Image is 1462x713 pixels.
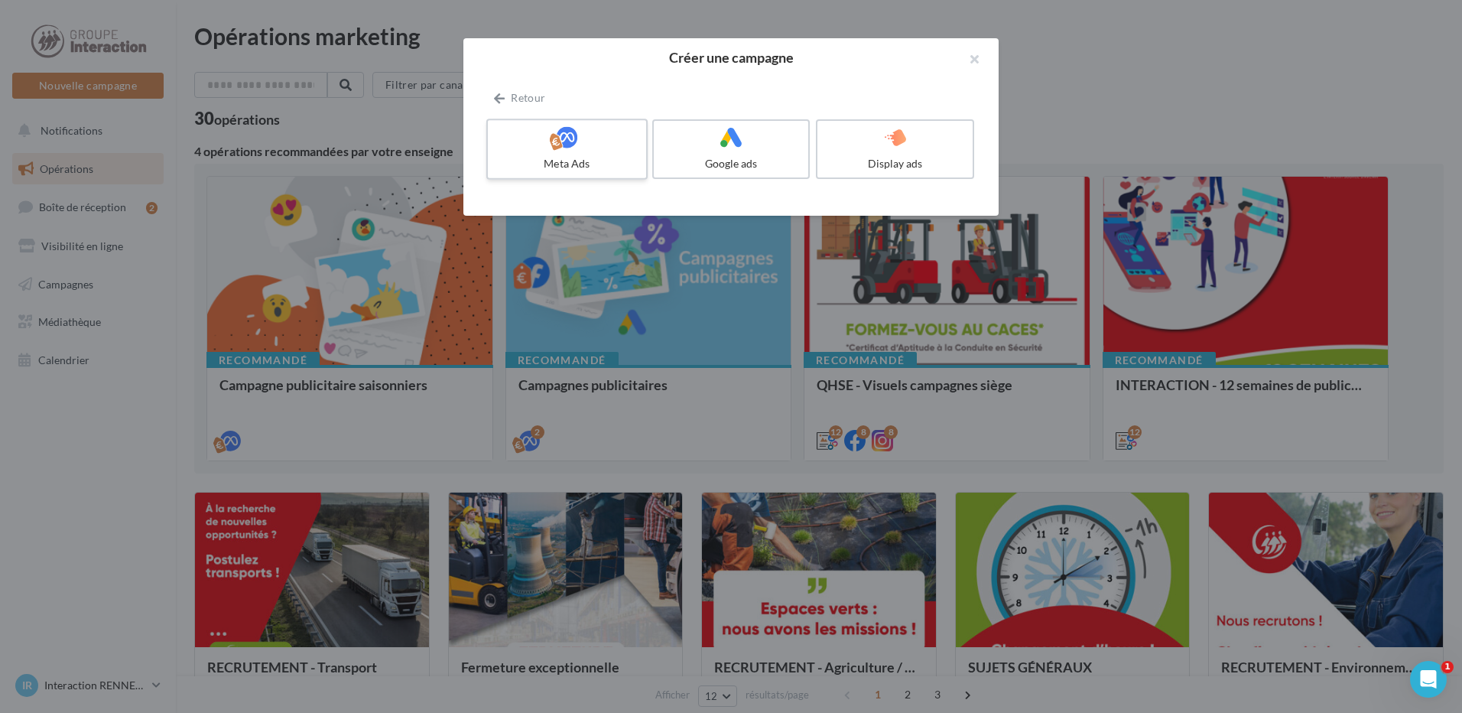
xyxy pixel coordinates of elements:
[1441,661,1454,673] span: 1
[488,50,974,64] h2: Créer une campagne
[1410,661,1447,698] iframe: Intercom live chat
[494,156,639,171] div: Meta Ads
[660,156,803,171] div: Google ads
[488,89,551,107] button: Retour
[824,156,967,171] div: Display ads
